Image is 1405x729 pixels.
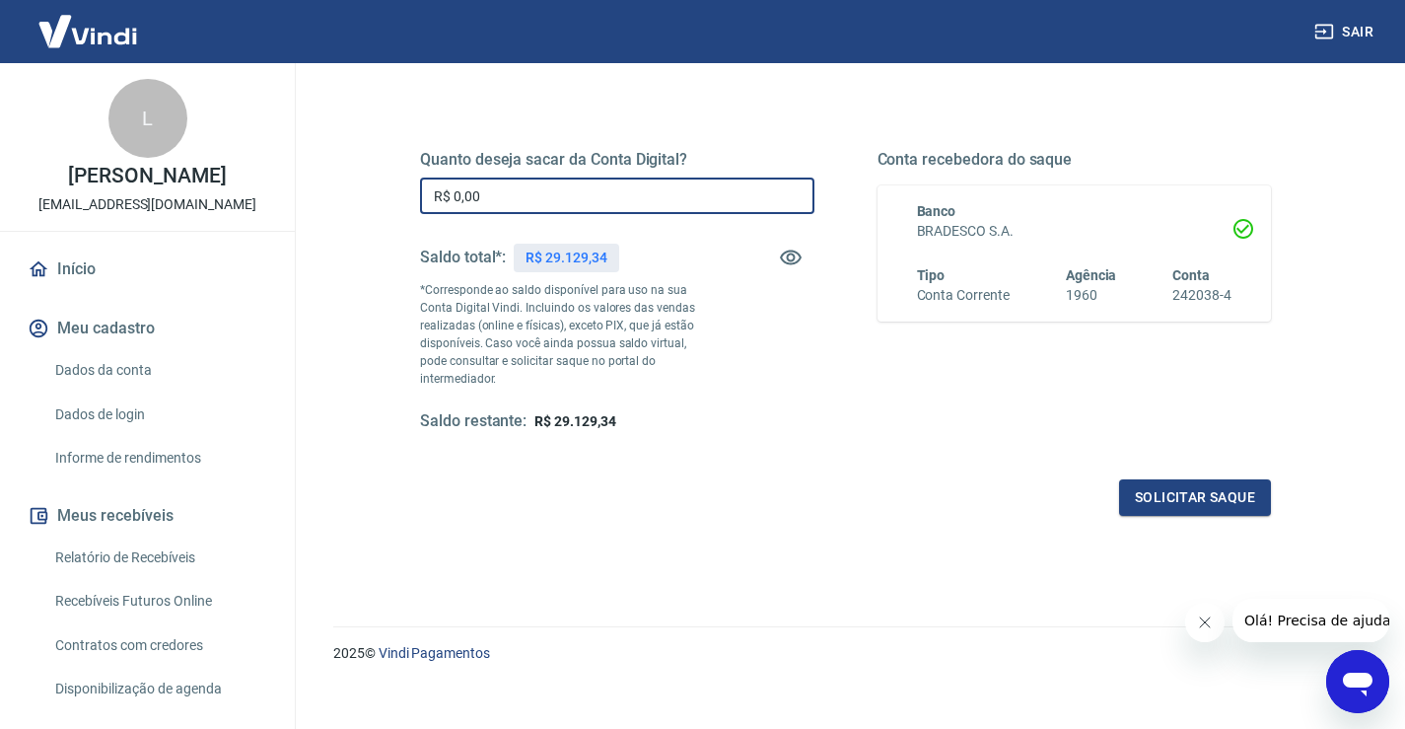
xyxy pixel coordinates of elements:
[47,395,271,435] a: Dados de login
[47,350,271,391] a: Dados da conta
[47,581,271,621] a: Recebíveis Futuros Online
[1232,599,1389,642] iframe: Mensagem da empresa
[47,538,271,578] a: Relatório de Recebíveis
[47,669,271,709] a: Disponibilização de agenda
[1185,603,1225,642] iframe: Fechar mensagem
[420,281,716,388] p: *Corresponde ao saldo disponível para uso na sua Conta Digital Vindi. Incluindo os valores das ve...
[379,645,490,661] a: Vindi Pagamentos
[534,413,615,429] span: R$ 29.129,34
[420,150,814,170] h5: Quanto deseja sacar da Conta Digital?
[917,221,1232,242] h6: BRADESCO S.A.
[24,248,271,291] a: Início
[420,411,527,432] h5: Saldo restante:
[1172,267,1210,283] span: Conta
[917,267,946,283] span: Tipo
[1310,14,1381,50] button: Sair
[47,438,271,478] a: Informe de rendimentos
[24,1,152,61] img: Vindi
[12,14,166,30] span: Olá! Precisa de ajuda?
[917,285,1010,306] h6: Conta Corrente
[420,248,506,267] h5: Saldo total*:
[1119,479,1271,516] button: Solicitar saque
[47,625,271,666] a: Contratos com credores
[108,79,187,158] div: L
[24,307,271,350] button: Meu cadastro
[333,643,1358,664] p: 2025 ©
[38,194,256,215] p: [EMAIL_ADDRESS][DOMAIN_NAME]
[526,248,606,268] p: R$ 29.129,34
[1326,650,1389,713] iframe: Botão para abrir a janela de mensagens
[917,203,956,219] span: Banco
[878,150,1272,170] h5: Conta recebedora do saque
[1172,285,1231,306] h6: 242038-4
[68,166,226,186] p: [PERSON_NAME]
[1066,285,1117,306] h6: 1960
[24,494,271,538] button: Meus recebíveis
[1066,267,1117,283] span: Agência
